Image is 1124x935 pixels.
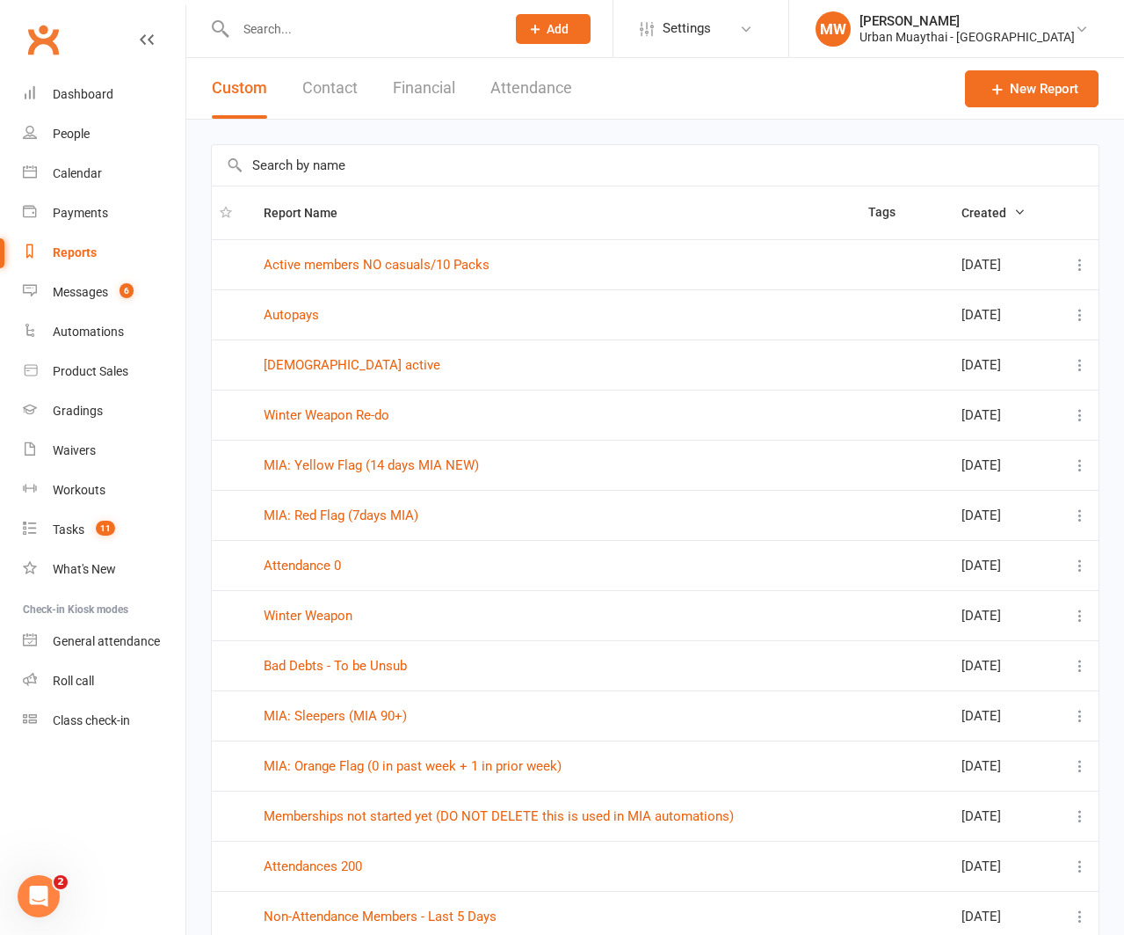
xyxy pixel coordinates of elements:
a: MIA: Orange Flag (0 in past week + 1 in prior week) [264,758,562,774]
div: Dashboard [53,87,113,101]
a: Tasks 11 [23,510,185,550]
div: Gradings [53,404,103,418]
a: Dashboard [23,75,185,114]
div: Calendar [53,166,102,180]
div: General attendance [53,634,160,648]
div: Product Sales [53,364,128,378]
td: [DATE] [954,440,1053,490]
button: Attendance [490,58,572,119]
td: [DATE] [954,390,1053,440]
a: Gradings [23,391,185,431]
div: What's New [53,562,116,576]
a: What's New [23,550,185,589]
td: [DATE] [954,791,1053,841]
td: [DATE] [954,540,1053,590]
td: [DATE] [954,640,1053,690]
td: [DATE] [954,741,1053,791]
div: Automations [53,325,124,339]
span: Settings [663,9,711,48]
a: Class kiosk mode [23,701,185,741]
a: Active members NO casuals/10 Packs [264,257,489,273]
a: MIA: Red Flag (7days MIA) [264,508,418,523]
button: Created [961,202,1026,223]
div: Urban Muaythai - [GEOGRAPHIC_DATA] [859,29,1075,45]
a: Product Sales [23,352,185,391]
a: Waivers [23,431,185,471]
div: People [53,127,90,141]
div: MW [816,11,851,47]
div: Roll call [53,674,94,688]
a: Attendance 0 [264,558,341,573]
button: Financial [393,58,455,119]
button: Add [516,14,591,44]
td: [DATE] [954,841,1053,891]
span: Add [547,22,569,36]
a: Autopays [264,307,319,323]
span: 11 [96,521,115,536]
iframe: Intercom live chat [18,875,60,917]
div: Reports [53,245,97,259]
a: Winter Weapon Re-do [264,407,389,423]
td: [DATE] [954,289,1053,340]
a: MIA: Sleepers (MIA 90+) [264,708,407,724]
div: Messages [53,285,108,299]
a: Memberships not started yet (DO NOT DELETE this is used in MIA automations) [264,808,734,824]
a: Workouts [23,471,185,510]
td: [DATE] [954,340,1053,390]
td: [DATE] [954,590,1053,640]
a: People [23,114,185,154]
a: MIA: Yellow Flag (14 days MIA NEW) [264,457,479,473]
a: Roll call [23,661,185,701]
a: New Report [965,70,1099,107]
button: Custom [212,58,267,119]
a: Reports [23,233,185,273]
span: 6 [120,283,134,298]
button: Report Name [264,202,357,223]
input: Search... [230,17,493,41]
td: [DATE] [954,490,1053,540]
a: Automations [23,312,185,352]
a: Non-Attendance Members - Last 5 Days [264,909,497,924]
div: Workouts [53,483,105,497]
a: Messages 6 [23,273,185,312]
input: Search by name [212,145,1099,186]
span: 2 [54,875,68,889]
a: Clubworx [21,18,65,62]
button: Contact [302,58,358,119]
a: Winter Weapon [264,608,352,624]
div: Tasks [53,522,84,537]
a: Attendances 200 [264,858,362,874]
a: Payments [23,194,185,233]
td: [DATE] [954,239,1053,289]
div: [PERSON_NAME] [859,13,1075,29]
a: General attendance kiosk mode [23,622,185,661]
div: Class check-in [53,713,130,727]
a: Bad Debts - To be Unsub [264,658,407,674]
span: Created [961,206,1026,220]
td: [DATE] [954,690,1053,741]
span: Report Name [264,206,357,220]
a: [DEMOGRAPHIC_DATA] active [264,357,440,373]
div: Waivers [53,443,96,457]
a: Calendar [23,154,185,194]
div: Payments [53,206,108,220]
th: Tags [860,186,954,239]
